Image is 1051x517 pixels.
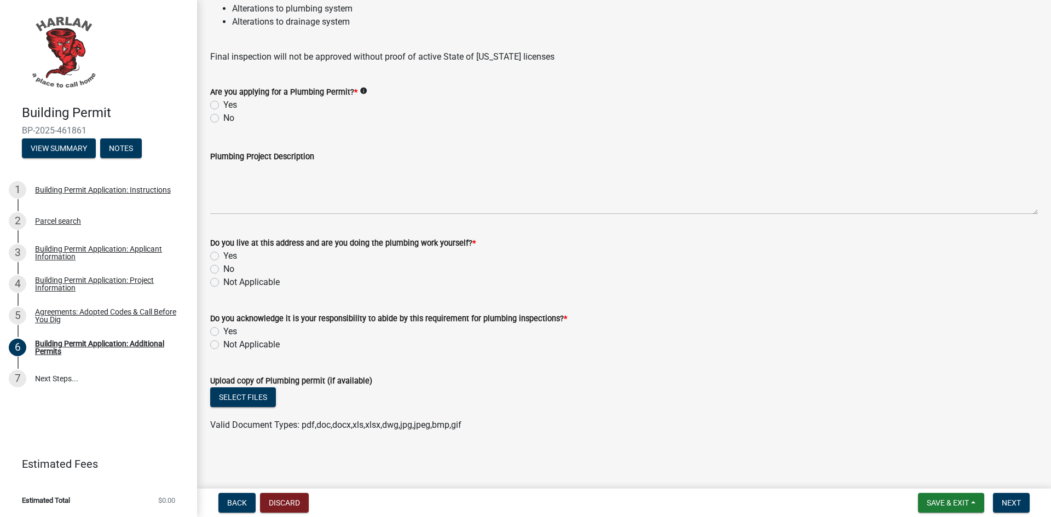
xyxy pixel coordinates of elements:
span: Next [1002,498,1021,507]
label: Plumbing Project Description [210,153,314,161]
label: Yes [223,98,237,112]
p: Final inspection will not be approved without proof of active State of [US_STATE] licenses [210,37,1038,63]
label: Yes [223,249,237,263]
button: Select files [210,387,276,407]
span: $0.00 [158,497,175,504]
label: Upload copy of Plumbing permit (if available) [210,377,372,385]
span: Save & Exit [927,498,969,507]
button: Save & Exit [918,493,984,513]
span: Back [227,498,247,507]
h4: Building Permit [22,105,188,121]
label: Do you live at this address and are you doing the plumbing work yourself? [210,240,476,247]
div: 2 [9,212,26,230]
button: Next [993,493,1030,513]
li: Alterations to drainage system [232,15,1038,28]
i: info [360,87,367,95]
label: Not Applicable [223,276,280,289]
wm-modal-confirm: Summary [22,144,96,153]
span: Estimated Total [22,497,70,504]
button: Discard [260,493,309,513]
button: View Summary [22,138,96,158]
div: 4 [9,275,26,293]
li: Alterations to plumbing system [232,2,1038,15]
label: Yes [223,325,237,338]
div: 7 [9,370,26,387]
div: Building Permit Application: Additional Permits [35,340,180,355]
label: No [223,112,234,125]
button: Back [218,493,256,513]
div: Agreements: Adopted Codes & Call Before You Dig [35,308,180,323]
button: Notes [100,138,142,158]
label: Do you acknowledge it is your responsibility to abide by this requirement for plumbing inspections? [210,315,567,323]
div: 1 [9,181,26,199]
div: Building Permit Application: Instructions [35,186,171,194]
div: 3 [9,244,26,262]
div: 5 [9,307,26,324]
div: Parcel search [35,217,81,225]
div: Building Permit Application: Applicant Information [35,245,180,260]
wm-modal-confirm: Notes [100,144,142,153]
label: No [223,263,234,276]
div: 6 [9,339,26,356]
span: Valid Document Types: pdf,doc,docx,xls,xlsx,dwg,jpg,jpeg,bmp,gif [210,420,461,430]
span: BP-2025-461861 [22,125,175,136]
a: Estimated Fees [9,453,180,475]
img: City of Harlan, Iowa [22,11,104,94]
label: Are you applying for a Plumbing Permit? [210,89,357,96]
label: Not Applicable [223,338,280,351]
div: Building Permit Application: Project Information [35,276,180,292]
